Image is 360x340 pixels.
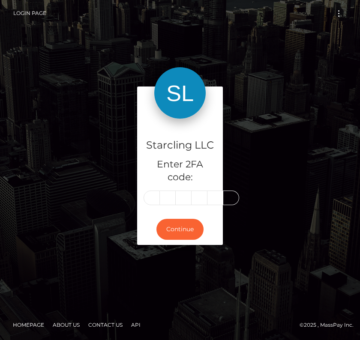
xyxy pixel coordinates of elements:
[128,318,144,331] a: API
[154,67,206,119] img: Starcling LLC
[331,8,347,19] button: Toggle navigation
[49,318,83,331] a: About Us
[156,219,204,240] button: Continue
[13,4,46,22] a: Login Page
[144,158,216,185] h5: Enter 2FA code:
[144,138,216,153] h4: Starcling LLC
[6,320,354,330] div: © 2025 , MassPay Inc.
[9,318,48,331] a: Homepage
[85,318,126,331] a: Contact Us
